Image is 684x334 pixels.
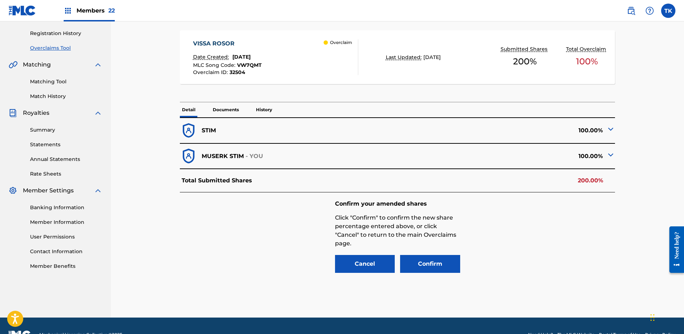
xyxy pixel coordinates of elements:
[64,6,72,15] img: Top Rightsholders
[330,39,352,46] p: Overclaim
[30,218,102,226] a: Member Information
[202,126,216,135] p: STIM
[77,6,115,15] span: Members
[193,62,237,68] span: MLC Song Code :
[108,7,115,14] span: 22
[94,109,102,117] img: expand
[576,55,598,68] span: 100 %
[232,54,251,60] span: [DATE]
[193,69,230,75] span: Overclaim ID :
[94,60,102,69] img: expand
[23,109,49,117] span: Royalties
[9,60,18,69] img: Matching
[566,45,608,53] p: Total Overclaim
[400,255,460,273] button: Confirm
[94,186,102,195] img: expand
[211,102,241,117] p: Documents
[246,152,264,161] p: - YOU
[386,54,423,61] p: Last Updated:
[254,102,274,117] p: History
[30,156,102,163] a: Annual Statements
[627,6,635,15] img: search
[578,176,603,185] p: 200.00%
[398,122,615,139] div: 100.00%
[30,126,102,134] a: Summary
[237,62,262,68] span: VW7QMT
[513,55,537,68] span: 200 %
[648,300,684,334] iframe: Chat Widget
[606,125,615,133] img: expand-cell-toggle
[664,221,684,279] iframe: Resource Center
[30,170,102,178] a: Rate Sheets
[202,152,244,161] p: MUSERK STIM
[335,255,395,273] button: Cancel
[398,147,615,165] div: 100.00%
[180,102,198,117] p: Detail
[661,4,675,18] div: User Menu
[30,44,102,52] a: Overclaims Tool
[30,233,102,241] a: User Permissions
[335,213,460,248] p: Click "Confirm" to confirm the new share percentage entered above, or click "Cancel" to return to...
[180,30,615,84] a: VISSA ROSORDate Created:[DATE]MLC Song Code:VW7QMTOverclaim ID:32504 OverclaimLast Updated:[DATE]...
[180,122,197,139] img: dfb38c8551f6dcc1ac04.svg
[193,53,231,61] p: Date Created:
[423,54,441,60] span: [DATE]
[180,147,197,165] img: dfb38c8551f6dcc1ac04.svg
[624,4,638,18] a: Public Search
[23,60,51,69] span: Matching
[606,151,615,159] img: expand-cell-toggle
[23,186,74,195] span: Member Settings
[30,30,102,37] a: Registration History
[650,307,655,328] div: Drag
[230,69,245,75] span: 32504
[30,78,102,85] a: Matching Tool
[30,262,102,270] a: Member Benefits
[30,248,102,255] a: Contact Information
[182,176,252,185] p: Total Submitted Shares
[30,204,102,211] a: Banking Information
[335,200,460,208] h6: Confirm your amended shares
[643,4,657,18] div: Help
[645,6,654,15] img: help
[30,141,102,148] a: Statements
[193,39,262,48] div: VISSA ROSOR
[30,93,102,100] a: Match History
[9,186,17,195] img: Member Settings
[9,5,36,16] img: MLC Logo
[9,109,17,117] img: Royalties
[501,45,549,53] p: Submitted Shares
